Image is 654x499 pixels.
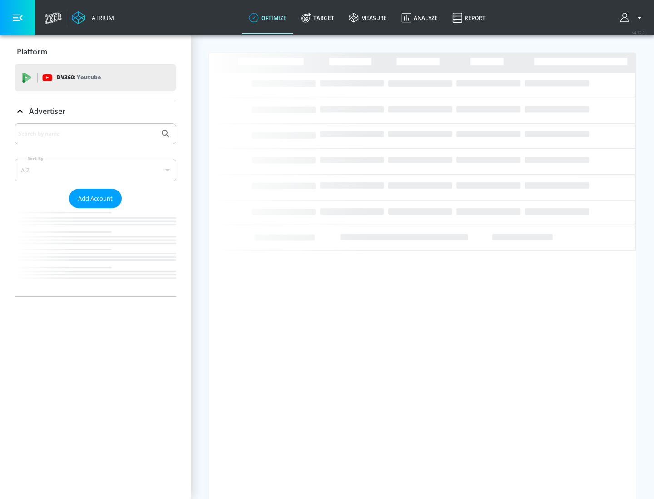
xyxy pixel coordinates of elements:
[77,73,101,82] p: Youtube
[72,11,114,24] a: Atrium
[15,123,176,296] div: Advertiser
[445,1,493,34] a: Report
[15,159,176,181] div: A-Z
[29,106,65,116] p: Advertiser
[15,98,176,124] div: Advertiser
[17,47,47,57] p: Platform
[57,73,101,83] p: DV360:
[294,1,342,34] a: Target
[88,14,114,22] div: Atrium
[394,1,445,34] a: Analyze
[15,39,176,64] div: Platform
[78,193,113,204] span: Add Account
[18,128,156,140] input: Search by name
[26,156,45,161] label: Sort By
[632,30,645,35] span: v 4.32.0
[15,208,176,296] nav: list of Advertiser
[15,64,176,91] div: DV360: Youtube
[342,1,394,34] a: measure
[69,189,122,208] button: Add Account
[242,1,294,34] a: optimize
